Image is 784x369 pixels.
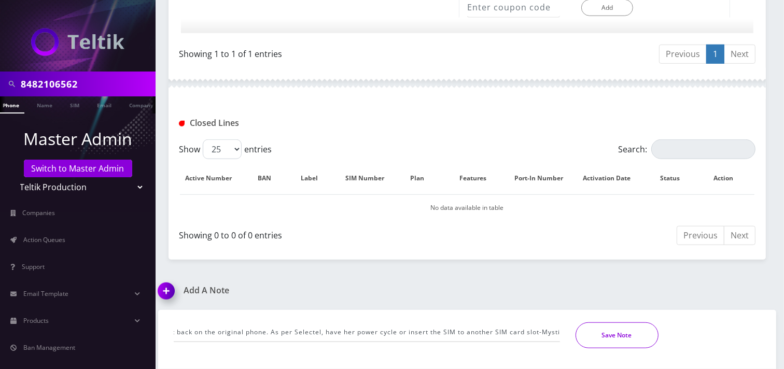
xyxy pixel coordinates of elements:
[180,163,248,193] th: Active Number: activate to sort column descending
[724,45,755,64] a: Next
[703,163,754,193] th: Action : activate to sort column ascending
[179,225,459,242] div: Showing 0 to 0 of 0 entries
[23,316,49,325] span: Products
[651,139,755,159] input: Search:
[158,286,459,295] a: Add A Note
[576,163,648,193] th: Activation Date: activate to sort column ascending
[513,163,575,193] th: Port-In Number: activate to sort column ascending
[23,208,55,217] span: Companies
[180,194,754,221] td: No data available in table
[179,121,185,126] img: Closed Lines
[179,44,459,60] div: Showing 1 to 1 of 1 entries
[402,163,443,193] th: Plan: activate to sort column ascending
[23,343,75,352] span: Ban Management
[724,226,755,245] a: Next
[24,160,132,177] a: Switch to Master Admin
[444,163,512,193] th: Features: activate to sort column ascending
[23,235,65,244] span: Action Queues
[22,262,45,271] span: Support
[649,163,701,193] th: Status: activate to sort column ascending
[706,45,724,64] a: 1
[659,45,707,64] a: Previous
[203,139,242,159] select: Showentries
[23,289,68,298] span: Email Template
[65,96,85,112] a: SIM
[677,226,724,245] a: Previous
[576,322,659,348] button: Save Note
[618,139,755,159] label: Search:
[339,163,401,193] th: SIM Number: activate to sort column ascending
[124,96,159,112] a: Company
[249,163,290,193] th: BAN: activate to sort column ascending
[179,139,272,159] label: Show entries
[31,28,124,56] img: Teltik Production
[179,118,361,128] h1: Closed Lines
[21,74,153,94] input: Search in Company
[291,163,338,193] th: Label: activate to sort column ascending
[32,96,58,112] a: Name
[92,96,117,112] a: Email
[174,322,560,342] input: Enter Text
